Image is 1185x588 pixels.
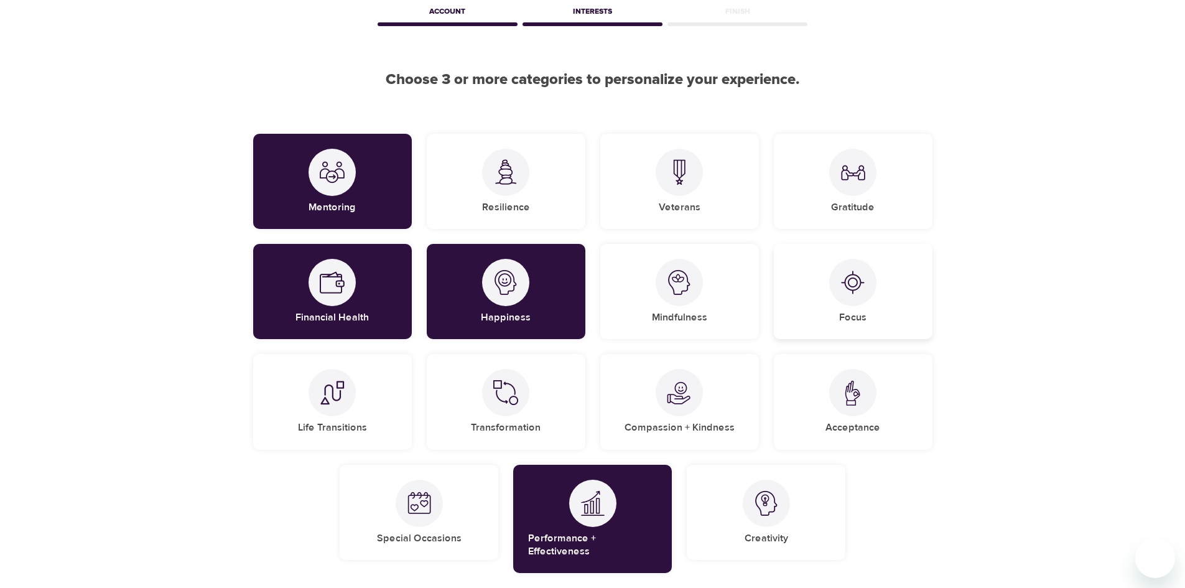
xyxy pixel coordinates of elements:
[825,421,880,434] h5: Acceptance
[580,490,605,516] img: Performance + Effectiveness
[481,311,531,324] h5: Happiness
[295,311,369,324] h5: Financial Health
[831,201,875,214] h5: Gratitude
[493,270,518,295] img: Happiness
[377,532,462,545] h5: Special Occasions
[667,270,692,295] img: Mindfulness
[309,201,356,214] h5: Mentoring
[427,134,585,229] div: ResilienceResilience
[840,270,865,295] img: Focus
[839,311,867,324] h5: Focus
[667,380,692,405] img: Compassion + Kindness
[659,201,700,214] h5: Veterans
[493,159,518,185] img: Resilience
[253,244,412,339] div: Financial HealthFinancial Health
[253,71,932,89] h2: Choose 3 or more categories to personalize your experience.
[687,465,845,560] div: CreativityCreativity
[600,134,759,229] div: VeteransVeterans
[600,354,759,449] div: Compassion + KindnessCompassion + Kindness
[774,134,932,229] div: GratitudeGratitude
[667,159,692,185] img: Veterans
[427,354,585,449] div: TransformationTransformation
[298,421,367,434] h5: Life Transitions
[493,380,518,405] img: Transformation
[652,311,707,324] h5: Mindfulness
[253,134,412,229] div: MentoringMentoring
[427,244,585,339] div: HappinessHappiness
[320,160,345,185] img: Mentoring
[625,421,735,434] h5: Compassion + Kindness
[745,532,788,545] h5: Creativity
[774,354,932,449] div: AcceptanceAcceptance
[840,380,865,406] img: Acceptance
[600,244,759,339] div: MindfulnessMindfulness
[253,354,412,449] div: Life TransitionsLife Transitions
[840,160,865,185] img: Gratitude
[754,491,779,516] img: Creativity
[340,465,498,560] div: Special OccasionsSpecial Occasions
[482,201,530,214] h5: Resilience
[513,465,672,574] div: Performance + EffectivenessPerformance + Effectiveness
[471,421,541,434] h5: Transformation
[320,270,345,295] img: Financial Health
[320,380,345,405] img: Life Transitions
[774,244,932,339] div: FocusFocus
[407,491,432,516] img: Special Occasions
[1135,538,1175,578] iframe: Button to launch messaging window
[528,532,657,559] h5: Performance + Effectiveness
